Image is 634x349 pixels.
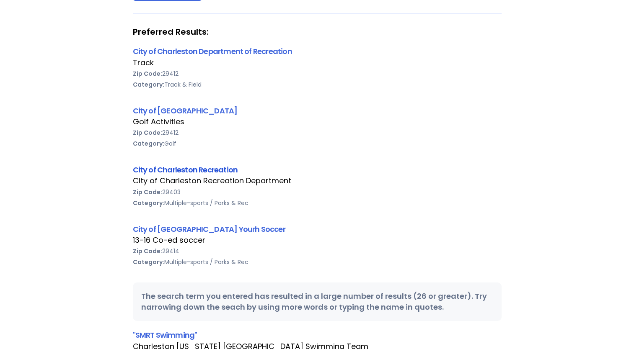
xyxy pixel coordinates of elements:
div: City of Charleston Department of Recreation [133,46,502,57]
b: Zip Code: [133,188,162,196]
div: City of [GEOGRAPHIC_DATA] Yourh Soccer [133,223,502,235]
div: Track & Field [133,79,502,90]
a: City of Charleston Department of Recreation [133,46,292,56]
div: Golf [133,138,502,149]
div: "SMRT Swimming" [133,329,502,341]
div: 29412 [133,68,502,79]
div: The search term you entered has resulted in a large number of results (26 or greater). Try narrow... [133,282,502,321]
div: Track [133,57,502,68]
b: Category: [133,199,164,207]
div: City of Charleston Recreation Department [133,175,502,186]
div: 29414 [133,246,502,257]
b: Zip Code: [133,128,162,137]
div: Multiple-sports / Parks & Rec [133,257,502,267]
a: City of [GEOGRAPHIC_DATA] [133,105,238,116]
div: City of Charleston Recreation [133,164,502,175]
a: "SMRT Swimming" [133,330,197,340]
div: 13-16 Co-ed soccer [133,235,502,246]
strong: Preferred Results: [133,26,502,37]
div: Golf Activities [133,116,502,127]
div: 29403 [133,187,502,198]
div: 29412 [133,127,502,138]
b: Category: [133,139,164,148]
b: Category: [133,258,164,266]
a: City of Charleston Recreation [133,164,238,175]
a: City of [GEOGRAPHIC_DATA] Yourh Soccer [133,224,285,234]
div: Multiple-sports / Parks & Rec [133,198,502,208]
b: Zip Code: [133,247,162,255]
b: Category: [133,80,164,89]
b: Zip Code: [133,69,162,78]
div: City of [GEOGRAPHIC_DATA] [133,105,502,116]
